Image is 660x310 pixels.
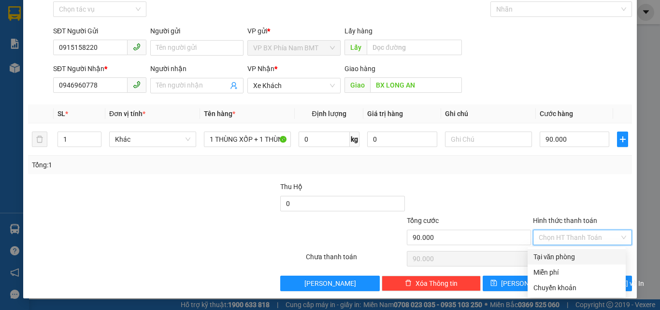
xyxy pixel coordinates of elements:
span: VP Nhận [247,65,274,73]
div: Tại văn phòng [533,251,620,262]
span: Tổng cước [407,217,439,224]
span: user-add [230,82,238,89]
span: Đơn vị tính [109,110,145,118]
div: SĐT Người Gửi [53,26,146,36]
div: Chưa thanh toán [305,251,406,268]
div: Người nhận [150,63,244,74]
span: Cước hàng [540,110,573,118]
button: printer[PERSON_NAME] và In [558,276,632,291]
span: Định lượng [312,110,346,118]
input: VD: Bàn, Ghế [204,132,291,147]
input: 0 [367,132,437,147]
div: Chuyển khoản [533,282,620,293]
label: Hình thức thanh toán [533,217,597,224]
div: Miễn phí [533,267,620,278]
input: Dọc đường [367,40,462,55]
span: phone [133,43,141,51]
span: [PERSON_NAME] [501,278,553,289]
span: phone [133,81,141,89]
span: Khác [115,132,190,147]
span: Tên hàng [204,110,235,118]
span: Giao [344,77,370,93]
span: VP BX Phía Nam BMT [253,41,335,55]
span: Lấy hàng [344,27,373,35]
div: Người gửi [150,26,244,36]
span: Xóa Thông tin [416,278,458,289]
span: Xe Khách [253,78,335,93]
span: delete [405,280,412,287]
button: save[PERSON_NAME] [483,276,557,291]
th: Ghi chú [441,104,536,123]
input: Ghi Chú [445,132,532,147]
span: save [490,280,497,287]
div: Tổng: 1 [32,160,256,170]
button: delete [32,132,47,147]
input: Dọc đường [370,77,462,93]
div: VP gửi [247,26,341,36]
span: Thu Hộ [280,183,302,191]
button: [PERSON_NAME] [280,276,379,291]
span: SL [57,110,65,118]
div: SĐT Người Nhận [53,63,146,74]
button: deleteXóa Thông tin [382,276,481,291]
span: plus [617,135,628,143]
span: Giá trị hàng [367,110,403,118]
span: kg [350,132,359,147]
span: Lấy [344,40,367,55]
span: [PERSON_NAME] [304,278,356,289]
span: Giao hàng [344,65,375,73]
button: plus [617,132,628,147]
